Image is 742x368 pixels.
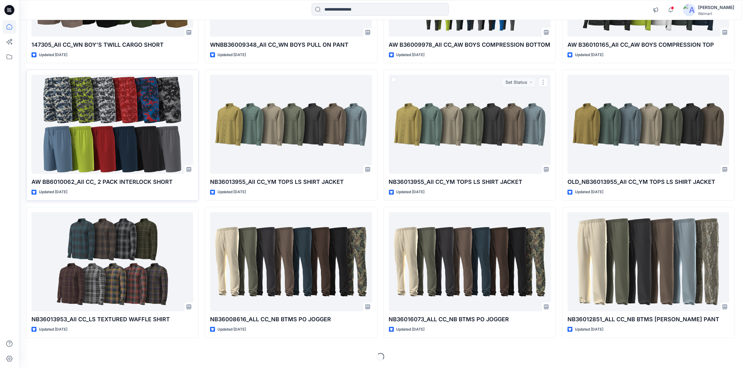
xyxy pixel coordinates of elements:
[218,189,246,195] p: Updated [DATE]
[575,52,603,58] p: Updated [DATE]
[210,315,372,324] p: NB36008616_ALL CC_NB BTMS PO JOGGER
[389,75,551,174] a: NB36013955_All CC_YM TOPS LS SHIRT JACKET
[567,212,729,311] a: NB36012851_ALL CC_NB BTMS CARPENTER PANT
[389,315,551,324] p: NB36016073_ALL CC_NB BTMS PO JOGGER
[567,75,729,174] a: OLD_NB36013955_All CC_YM TOPS LS SHIRT JACKET
[39,189,67,195] p: Updated [DATE]
[31,212,193,311] a: NB36013953_All CC_LS TEXTURED WAFFLE SHIRT
[389,178,551,186] p: NB36013955_All CC_YM TOPS LS SHIRT JACKET
[567,41,729,49] p: AW B36010165_All CC_AW BOYS COMPRESSION TOP
[31,75,193,174] a: AW BB6010062_All CC_ 2 PACK INTERLOCK SHORT
[698,4,734,11] div: [PERSON_NAME]
[389,41,551,49] p: AW B36009978_All CC_AW BOYS COMPRESSION BOTTOM
[39,326,67,333] p: Updated [DATE]
[210,212,372,311] a: NB36008616_ALL CC_NB BTMS PO JOGGER
[31,315,193,324] p: NB36013953_All CC_LS TEXTURED WAFFLE SHIRT
[210,178,372,186] p: NB36013955_All CC_YM TOPS LS SHIRT JACKET
[218,326,246,333] p: Updated [DATE]
[683,4,696,16] img: avatar
[575,326,603,333] p: Updated [DATE]
[396,326,425,333] p: Updated [DATE]
[698,11,734,16] div: Walmart
[210,41,372,49] p: WNBB36009348_All CC_WN BOYS PULL ON PANT
[31,178,193,186] p: AW BB6010062_All CC_ 2 PACK INTERLOCK SHORT
[567,315,729,324] p: NB36012851_ALL CC_NB BTMS [PERSON_NAME] PANT
[575,189,603,195] p: Updated [DATE]
[218,52,246,58] p: Updated [DATE]
[389,212,551,311] a: NB36016073_ALL CC_NB BTMS PO JOGGER
[31,41,193,49] p: 147305_All CC_WN BOY'S TWILL CARGO SHORT
[567,178,729,186] p: OLD_NB36013955_All CC_YM TOPS LS SHIRT JACKET
[210,75,372,174] a: NB36013955_All CC_YM TOPS LS SHIRT JACKET
[396,52,425,58] p: Updated [DATE]
[396,189,425,195] p: Updated [DATE]
[39,52,67,58] p: Updated [DATE]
